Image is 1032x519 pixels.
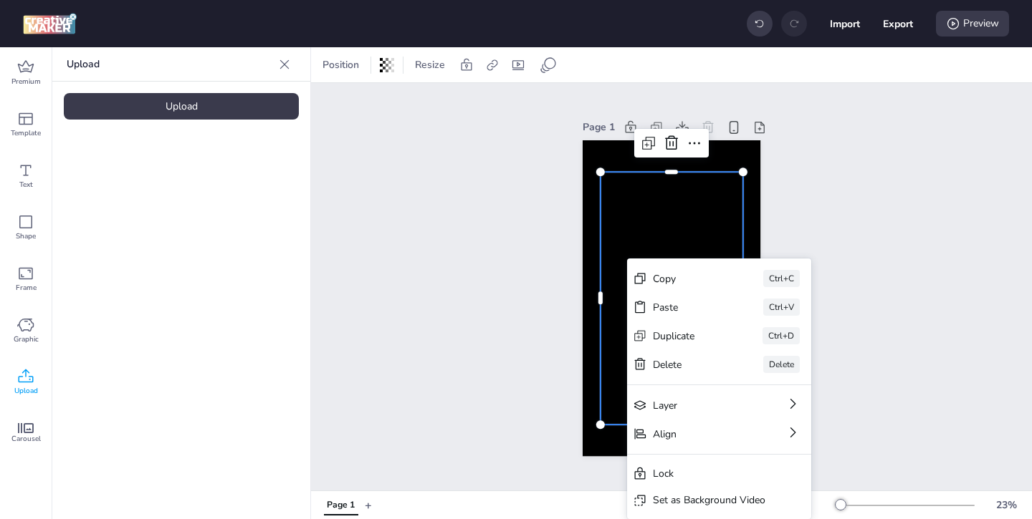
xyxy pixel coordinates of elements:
[365,493,372,518] button: +
[320,57,362,72] span: Position
[412,57,448,72] span: Resize
[830,9,860,39] button: Import
[16,282,37,294] span: Frame
[19,179,33,190] span: Text
[989,498,1023,513] div: 23 %
[11,433,41,445] span: Carousel
[11,76,41,87] span: Premium
[883,9,913,39] button: Export
[653,427,745,442] div: Align
[653,493,765,508] div: Set as Background Video
[653,466,765,481] div: Lock
[763,270,800,287] div: Ctrl+C
[23,13,77,34] img: logo Creative Maker
[653,300,723,315] div: Paste
[317,493,365,518] div: Tabs
[653,357,723,372] div: Delete
[936,11,1009,37] div: Preview
[763,299,800,316] div: Ctrl+V
[327,499,355,512] div: Page 1
[14,334,39,345] span: Graphic
[67,47,273,82] p: Upload
[763,327,800,344] div: Ctrl+D
[583,120,615,135] div: Page 1
[64,93,299,120] div: Upload
[16,231,36,242] span: Shape
[653,329,722,344] div: Duplicate
[11,127,41,139] span: Template
[763,356,800,373] div: Delete
[653,398,745,413] div: Layer
[14,385,38,397] span: Upload
[653,271,723,286] div: Copy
